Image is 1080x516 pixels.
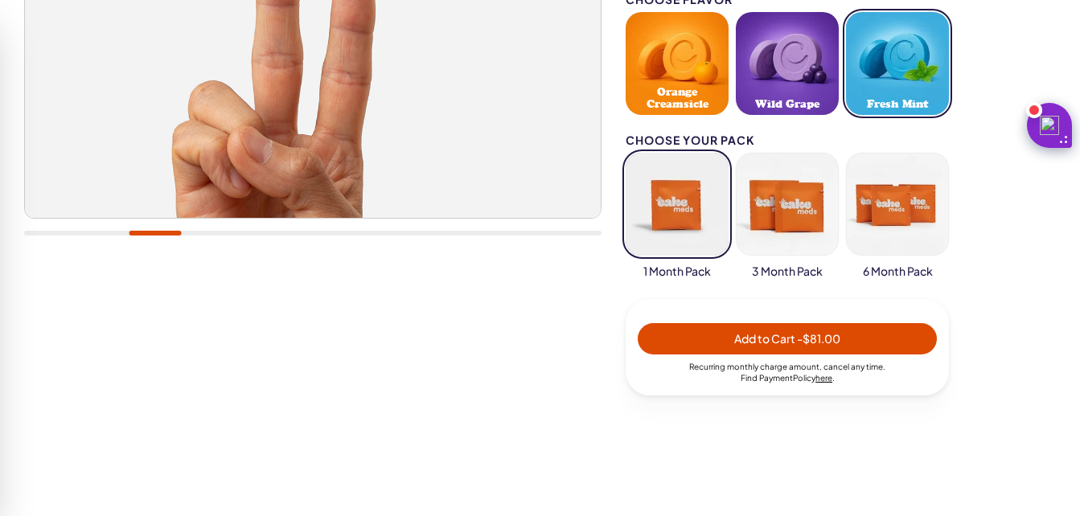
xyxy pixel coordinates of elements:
span: 3 Month Pack [752,264,823,280]
span: - $81.00 [797,331,840,346]
span: 1 Month Pack [643,264,711,280]
div: Recurring monthly charge amount , cancel any time. Policy . [638,361,937,383]
span: Fresh Mint [867,98,928,110]
span: Wild Grape [755,98,819,110]
button: Add to Cart -$81.00 [638,323,937,354]
span: Find Payment [741,373,793,383]
span: Orange Creamsicle [630,86,724,110]
a: here [815,373,832,383]
span: 6 Month Pack [863,264,933,280]
span: Add to Cart [734,331,840,346]
div: Choose your pack [626,134,949,146]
